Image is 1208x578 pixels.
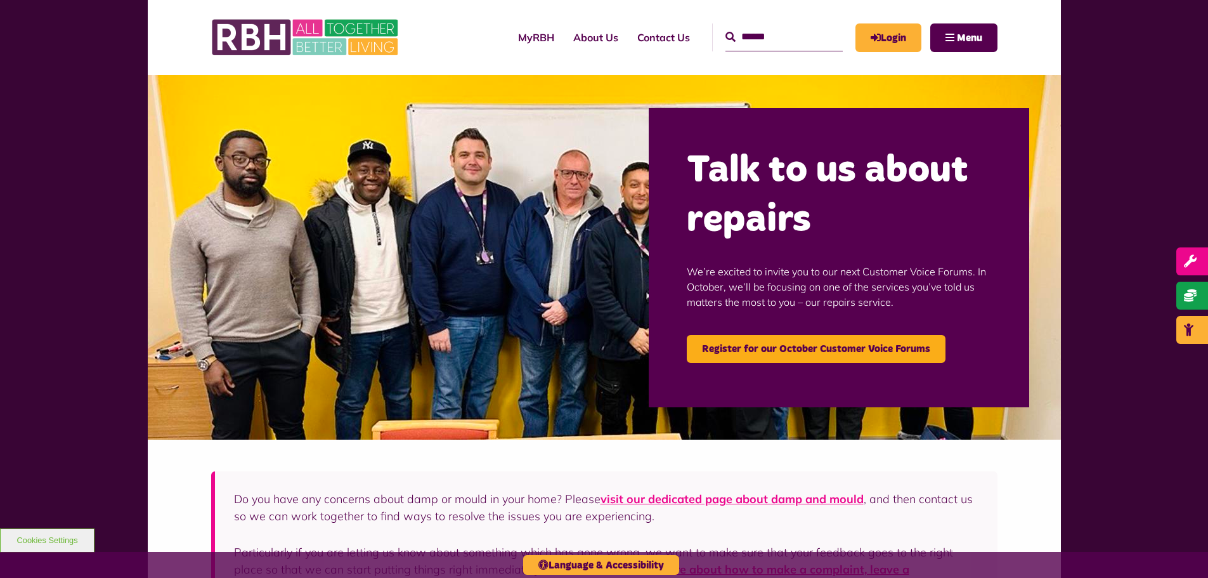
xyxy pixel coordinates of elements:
[601,492,864,506] a: visit our dedicated page about damp and mould
[855,23,921,52] a: MyRBH
[687,245,991,329] p: We’re excited to invite you to our next Customer Voice Forums. In October, we’ll be focusing on o...
[211,13,401,62] img: RBH
[509,20,564,55] a: MyRBH
[687,335,945,363] a: Register for our October Customer Voice Forums
[687,146,991,245] h2: Talk to us about repairs
[957,33,982,43] span: Menu
[564,20,628,55] a: About Us
[234,490,978,525] p: Do you have any concerns about damp or mould in your home? Please , and then contact us so we can...
[628,20,699,55] a: Contact Us
[930,23,997,52] button: Navigation
[523,555,679,575] button: Language & Accessibility
[148,75,1061,440] img: Group photo of customers and colleagues at the Lighthouse Project
[1151,521,1208,578] iframe: Netcall Web Assistant for live chat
